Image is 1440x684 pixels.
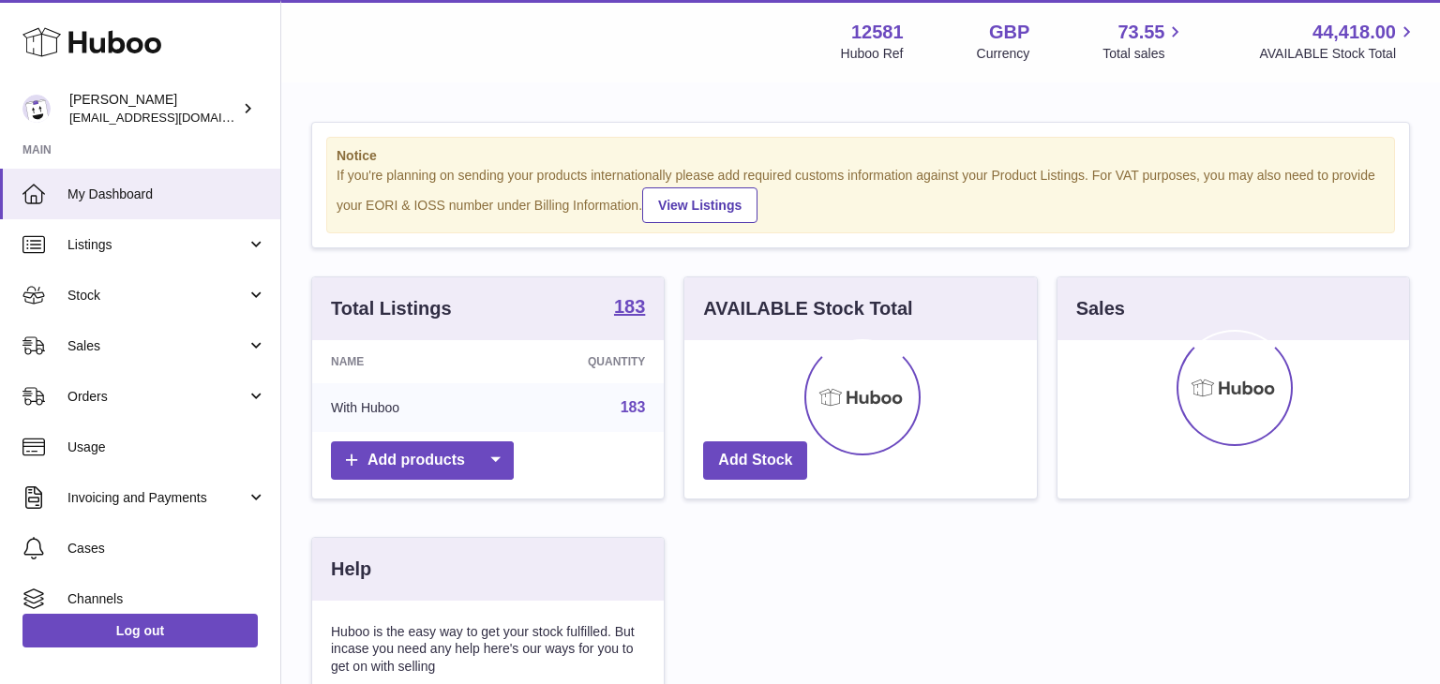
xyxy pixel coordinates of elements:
span: 44,418.00 [1312,20,1396,45]
div: Huboo Ref [841,45,904,63]
span: Orders [67,388,247,406]
h3: Sales [1076,296,1125,321]
span: Usage [67,439,266,456]
span: Channels [67,590,266,608]
span: Invoicing and Payments [67,489,247,507]
h3: AVAILABLE Stock Total [703,296,912,321]
img: ibrewis@drink-trip.com [22,95,51,123]
a: Log out [22,614,258,647]
a: 73.55 Total sales [1102,20,1186,63]
a: 183 [621,399,646,415]
strong: 183 [614,297,645,316]
a: 44,418.00 AVAILABLE Stock Total [1259,20,1417,63]
p: Huboo is the easy way to get your stock fulfilled. But incase you need any help here's our ways f... [331,623,645,677]
span: AVAILABLE Stock Total [1259,45,1417,63]
a: 183 [614,297,645,320]
strong: GBP [989,20,1029,45]
td: With Huboo [312,383,498,432]
span: My Dashboard [67,186,266,203]
span: [EMAIL_ADDRESS][DOMAIN_NAME] [69,110,276,125]
strong: Notice [337,147,1385,165]
div: [PERSON_NAME] [69,91,238,126]
th: Name [312,340,498,383]
div: If you're planning on sending your products internationally please add required customs informati... [337,167,1385,223]
th: Quantity [498,340,664,383]
strong: 12581 [851,20,904,45]
h3: Help [331,557,371,582]
a: Add Stock [703,441,807,480]
a: Add products [331,441,514,480]
span: Listings [67,236,247,254]
div: Currency [977,45,1030,63]
span: Sales [67,337,247,355]
span: Total sales [1102,45,1186,63]
a: View Listings [642,187,757,223]
h3: Total Listings [331,296,452,321]
span: Stock [67,287,247,305]
span: 73.55 [1117,20,1164,45]
span: Cases [67,540,266,558]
